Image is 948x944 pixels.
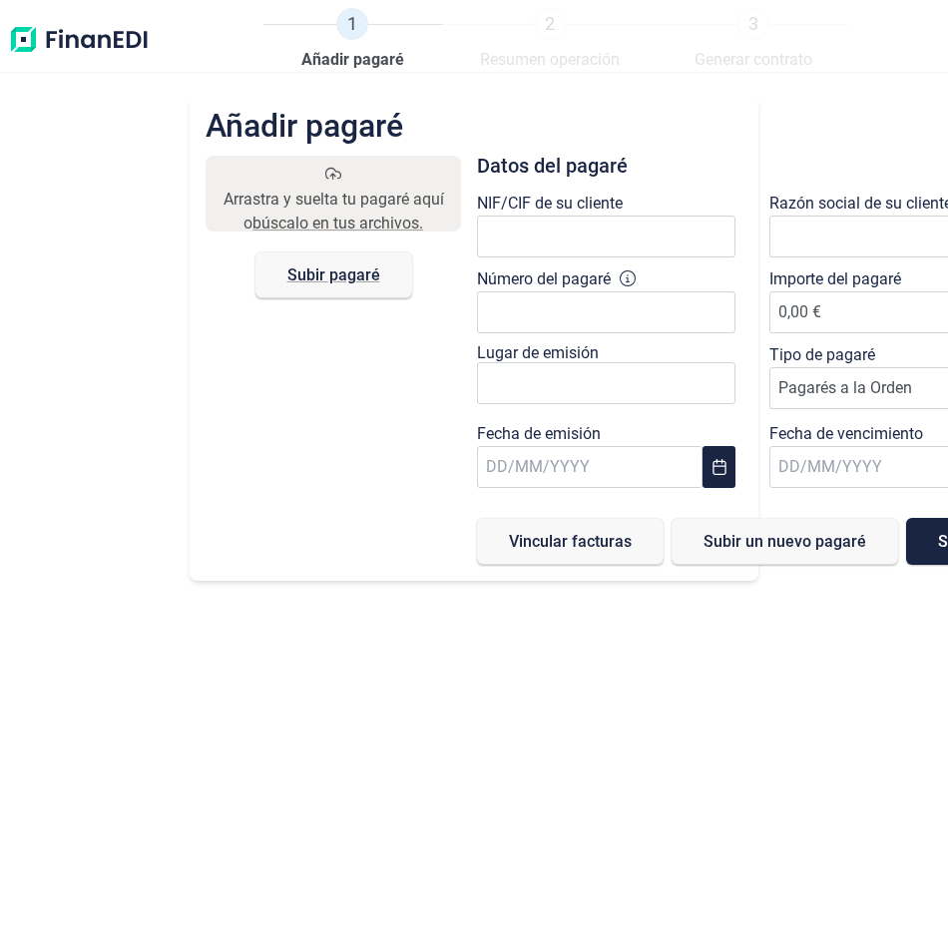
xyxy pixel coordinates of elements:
span: Vincular facturas [509,534,632,549]
div: Arrastra y suelta tu pagaré aquí o [214,188,453,236]
img: Logo de aplicación [8,8,150,72]
span: Subir pagaré [287,267,380,282]
button: Vincular facturas [477,518,664,565]
label: Tipo de pagaré [769,343,875,367]
label: Fecha de emisión [477,422,601,446]
button: Subir un nuevo pagaré [672,518,898,565]
label: Lugar de emisión [477,343,599,362]
input: DD/MM/YYYY [477,446,703,488]
span: Subir un nuevo pagaré [704,534,866,549]
label: NIF/CIF de su cliente [477,192,623,216]
h2: Añadir pagaré [206,112,742,140]
a: 1Añadir pagaré [301,8,404,72]
button: Choose Date [703,446,735,488]
span: Añadir pagaré [301,48,404,72]
span: 1 [336,8,368,40]
label: Importe del pagaré [769,267,901,291]
label: Número del pagaré [477,267,611,291]
span: búscalo en tus archivos. [252,214,423,233]
label: Fecha de vencimiento [769,422,923,446]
